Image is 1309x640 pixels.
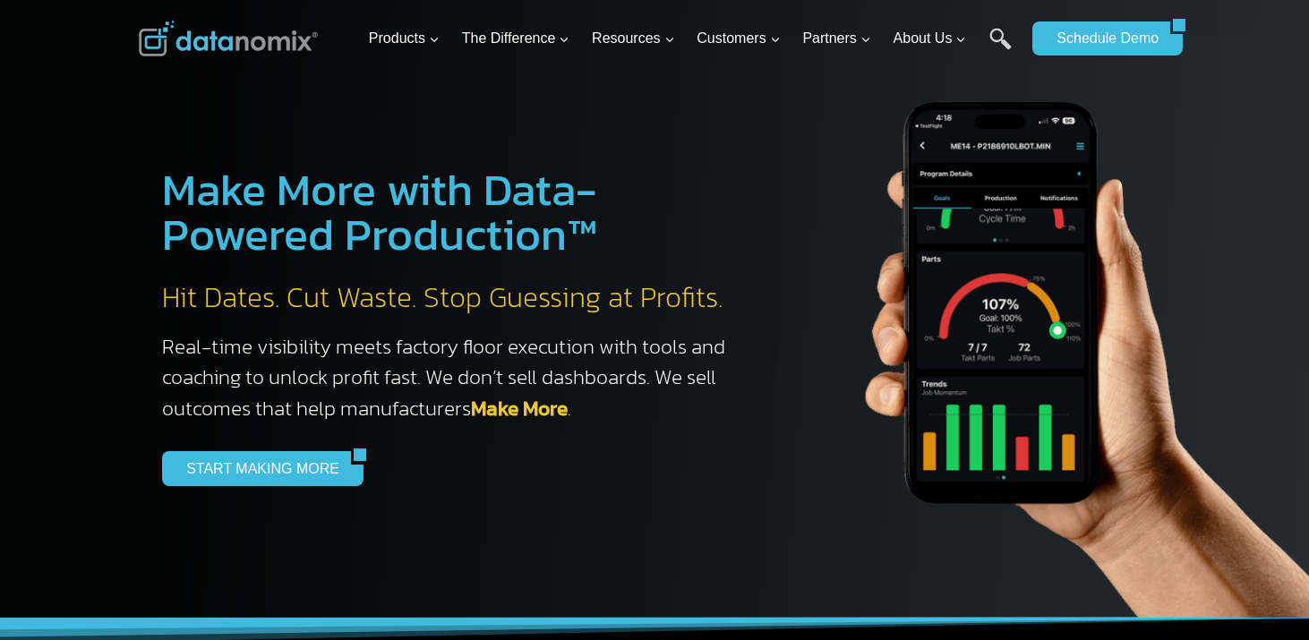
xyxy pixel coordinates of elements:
span: The Difference [462,27,570,50]
a: Make More [471,393,568,423]
iframe: Popup CTA [9,323,296,631]
span: Resources [592,27,674,50]
h3: Real-time visibility meets factory floor execution with tools and coaching to unlock profit fast.... [162,331,744,424]
h1: Make More with Data-Powered Production™ [162,167,744,257]
span: Customers [697,27,780,50]
span: About Us [894,27,967,50]
nav: Primary Navigation [362,10,1024,68]
a: Schedule Demo [1032,21,1170,55]
a: Search [989,28,1012,68]
a: START MAKING MORE [162,451,351,485]
span: Partners [802,27,870,50]
h2: Hit Dates. Cut Waste. Stop Guessing at Profits. [162,279,744,317]
span: Products [369,27,440,50]
img: Datanomix [139,21,318,56]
